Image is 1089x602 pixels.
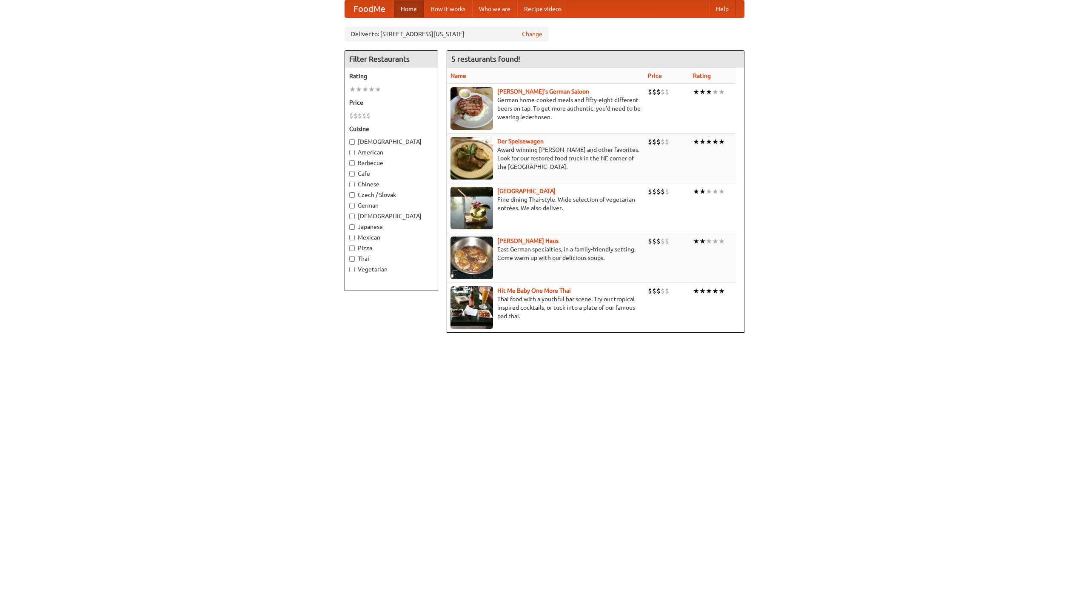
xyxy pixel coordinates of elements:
li: ★ [706,137,712,146]
p: Thai food with a youthful bar scene. Try our tropical inspired cocktails, or tuck into a plate of... [450,295,641,320]
li: $ [366,111,371,120]
label: Pizza [349,244,433,252]
label: German [349,201,433,210]
a: Change [522,30,542,38]
label: American [349,148,433,157]
input: [DEMOGRAPHIC_DATA] [349,214,355,219]
li: ★ [693,187,699,196]
li: $ [661,187,665,196]
li: ★ [718,286,725,296]
a: Name [450,72,466,79]
label: Mexican [349,233,433,242]
li: $ [661,137,665,146]
a: Recipe videos [517,0,568,17]
li: $ [661,286,665,296]
input: Barbecue [349,160,355,166]
input: Thai [349,256,355,262]
li: $ [661,87,665,97]
a: [PERSON_NAME]'s German Saloon [497,88,589,95]
li: $ [362,111,366,120]
li: ★ [368,85,375,94]
li: ★ [712,286,718,296]
img: kohlhaus.jpg [450,237,493,279]
a: Hit Me Baby One More Thai [497,287,571,294]
li: $ [652,237,656,246]
a: How it works [424,0,472,17]
a: Who we are [472,0,517,17]
li: $ [652,137,656,146]
p: Award-winning [PERSON_NAME] and other favorites. Look for our restored food truck in the NE corne... [450,146,641,171]
label: Barbecue [349,159,433,167]
li: $ [648,286,652,296]
img: esthers.jpg [450,87,493,130]
li: $ [353,111,358,120]
li: $ [665,187,669,196]
p: Fine dining Thai-style. Wide selection of vegetarian entrées. We also deliver. [450,195,641,212]
li: $ [665,237,669,246]
a: Der Speisewagen [497,138,544,145]
label: Japanese [349,223,433,231]
li: $ [665,137,669,146]
a: Price [648,72,662,79]
li: ★ [349,85,356,94]
li: ★ [693,137,699,146]
li: $ [656,87,661,97]
input: German [349,203,355,208]
li: ★ [706,187,712,196]
h5: Cuisine [349,125,433,133]
h5: Price [349,98,433,107]
input: Mexican [349,235,355,240]
li: ★ [706,87,712,97]
li: ★ [693,286,699,296]
li: ★ [699,286,706,296]
li: ★ [693,87,699,97]
li: ★ [712,237,718,246]
a: Help [709,0,736,17]
li: $ [652,286,656,296]
li: ★ [718,237,725,246]
label: [DEMOGRAPHIC_DATA] [349,137,433,146]
label: Chinese [349,180,433,188]
label: Vegetarian [349,265,433,274]
label: Thai [349,254,433,263]
li: ★ [712,187,718,196]
ng-pluralize: 5 restaurants found! [451,55,520,63]
li: $ [656,237,661,246]
li: $ [656,137,661,146]
li: $ [358,111,362,120]
li: ★ [699,87,706,97]
p: German home-cooked meals and fifty-eight different beers on tap. To get more authentic, you'd nee... [450,96,641,121]
label: Czech / Slovak [349,191,433,199]
input: Cafe [349,171,355,177]
input: Czech / Slovak [349,192,355,198]
a: Home [394,0,424,17]
a: Rating [693,72,711,79]
a: [GEOGRAPHIC_DATA] [497,188,556,194]
li: $ [652,187,656,196]
li: $ [652,87,656,97]
li: ★ [699,137,706,146]
a: [PERSON_NAME] Haus [497,237,559,244]
li: $ [661,237,665,246]
img: speisewagen.jpg [450,137,493,180]
li: ★ [706,286,712,296]
label: [DEMOGRAPHIC_DATA] [349,212,433,220]
li: ★ [712,87,718,97]
li: $ [665,87,669,97]
li: ★ [693,237,699,246]
li: ★ [356,85,362,94]
li: $ [648,137,652,146]
li: $ [648,187,652,196]
li: ★ [718,87,725,97]
input: Japanese [349,224,355,230]
li: ★ [718,187,725,196]
li: ★ [699,237,706,246]
li: $ [656,286,661,296]
input: Vegetarian [349,267,355,272]
input: American [349,150,355,155]
li: ★ [712,137,718,146]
